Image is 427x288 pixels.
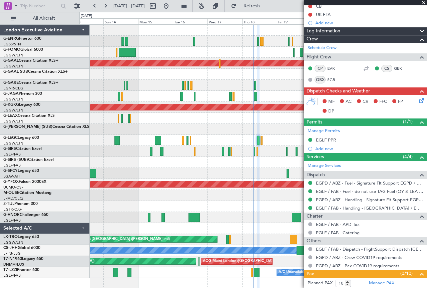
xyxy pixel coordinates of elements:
[3,152,21,157] a: EGLF/FAB
[3,37,41,41] a: G-ENRGPraetor 600
[173,18,207,24] div: Tue 16
[316,205,424,211] a: EGLF / FAB - Handling - [GEOGRAPHIC_DATA] / EGLF / FAB
[3,257,43,261] a: T7-N1960Legacy 650
[316,137,336,143] div: EGLF PPR
[308,45,337,51] a: Schedule Crew
[3,191,19,195] span: M-OUSE
[308,280,333,287] label: Planned PAX
[3,48,20,52] span: G-FOMO
[3,268,17,272] span: T7-LZZI
[3,185,23,190] a: UUMO/OSF
[3,202,14,206] span: 2-TIJL
[307,53,331,61] span: Flight Crew
[7,13,72,24] button: All Aircraft
[316,230,360,236] a: EGLF / FAB - Catering
[3,92,42,96] a: G-JAGAPhenom 300
[400,270,413,277] span: (0/10)
[3,158,28,162] span: G-SIRS (SUB)
[381,65,392,72] div: CS
[3,125,89,129] a: G-[PERSON_NAME] (SUB)Cessna Citation XLS
[17,16,70,21] span: All Aircraft
[103,18,138,24] div: Sun 14
[81,13,92,19] div: [DATE]
[3,191,52,195] a: M-OUSECitation Mustang
[3,59,58,63] a: G-GAALCessna Citation XLS+
[3,273,21,278] a: EGLF/FAB
[228,1,268,11] button: Refresh
[69,18,103,24] div: Sat 13
[3,196,23,201] a: LFMD/CEQ
[315,146,424,152] div: Add new
[3,202,38,206] a: 2-TIJLPhenom 300
[3,147,42,151] a: G-SIRSCitation Excel
[307,171,325,179] span: Dispatch
[316,189,424,194] a: EGLF / FAB - Fuel - do not use TAG Fuel (OY & LEA only) EGLF / FAB
[3,213,48,217] a: G-VNORChallenger 650
[3,59,19,63] span: G-GAAL
[327,65,342,71] a: EVK
[307,35,318,43] span: Crew
[3,246,18,250] span: CS-JHH
[307,213,323,220] span: Charter
[3,86,23,91] a: EGNR/CEG
[316,3,322,9] div: CB
[3,246,40,250] a: CS-JHHGlobal 6000
[3,163,21,168] a: EGLF/FAB
[3,147,16,151] span: G-SIRS
[307,153,324,161] span: Services
[3,103,19,107] span: G-KGKG
[3,218,21,223] a: EGLF/FAB
[3,108,23,113] a: EGGW/LTN
[238,4,266,8] span: Refresh
[279,267,387,277] div: A/C Unavailable [GEOGRAPHIC_DATA] ([GEOGRAPHIC_DATA])
[308,163,341,169] a: Manage Services
[379,98,387,105] span: FFC
[3,114,55,118] a: G-LEAXCessna Citation XLS
[328,98,335,105] span: MF
[3,169,18,173] span: G-SPCY
[363,98,368,105] span: CR
[315,65,326,72] div: CP
[346,98,352,105] span: AC
[3,64,23,69] a: EGGW/LTN
[3,125,52,129] span: G-[PERSON_NAME] (SUB)
[315,20,424,26] div: Add new
[398,98,403,105] span: FP
[3,257,22,261] span: T7-N1960
[3,53,23,58] a: EGGW/LTN
[3,251,21,256] a: LFPB/LBG
[203,256,278,266] div: AOG Maint London ([GEOGRAPHIC_DATA])
[3,70,28,74] span: G-GAAL SUB
[328,108,334,115] span: DP
[242,18,277,24] div: Thu 18
[315,76,326,83] div: OBX
[3,136,18,140] span: G-LEGC
[307,237,321,245] span: Others
[316,197,424,203] a: EGPD / ABZ - Handling - Signature Flt Support EGPD / ABZ
[327,77,342,83] a: SGR
[3,235,39,239] a: LX-TROLegacy 650
[3,262,24,267] a: DNMM/LOS
[3,158,54,162] a: G-SIRS (SUB)Citation Excel
[113,3,145,9] span: [DATE] - [DATE]
[3,169,39,173] a: G-SPCYLegacy 650
[307,87,370,95] span: Dispatch Checks and Weather
[3,81,19,85] span: G-GARE
[3,141,23,146] a: EGGW/LTN
[403,118,413,125] span: (1/1)
[316,255,402,260] a: EGPD / ABZ - Crew COVID19 requirements
[3,213,20,217] span: G-VNOR
[316,222,360,227] a: EGLF / FAB - APD Tax
[3,119,23,124] a: EGGW/LTN
[316,12,331,17] div: UK ETA
[277,18,312,24] div: Fri 19
[369,280,394,287] a: Manage PAX
[316,263,399,269] a: EGPD / ABZ - Pax COVID19 requirements
[3,268,39,272] a: T7-LZZIPraetor 600
[3,97,23,102] a: EGGW/LTN
[3,180,19,184] span: G-YFOX
[307,118,322,126] span: Permits
[3,114,18,118] span: G-LEAX
[3,207,22,212] a: EGTK/OXF
[3,70,68,74] a: G-GAAL SUBCessna Citation XLS+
